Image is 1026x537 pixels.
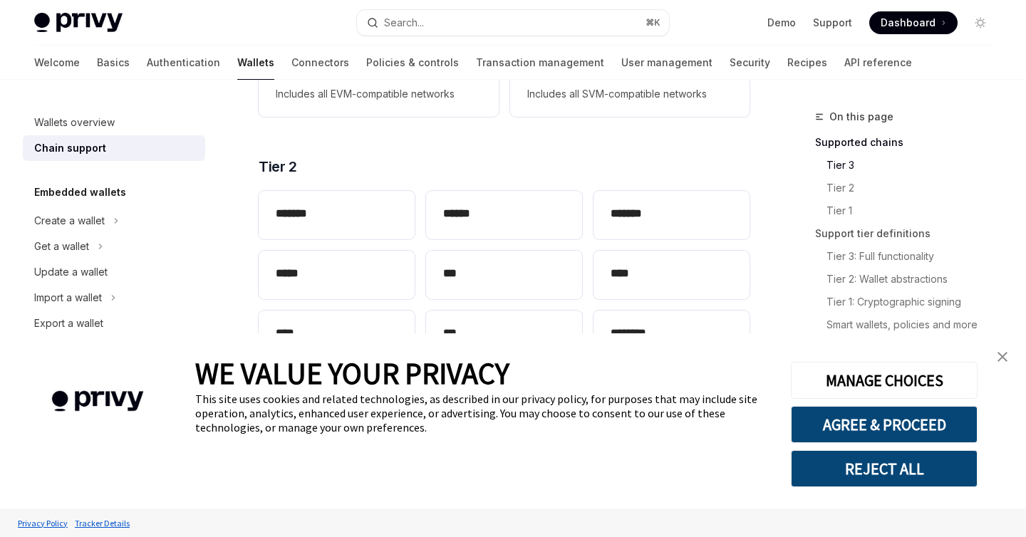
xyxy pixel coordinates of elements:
[844,46,912,80] a: API reference
[815,222,1003,245] a: Support tier definitions
[621,46,712,80] a: User management
[34,212,105,229] div: Create a wallet
[34,184,126,201] h5: Embedded wallets
[23,259,205,285] a: Update a wallet
[384,14,424,31] div: Search...
[988,343,1017,371] a: close banner
[881,16,936,30] span: Dashboard
[21,370,174,432] img: company logo
[237,46,274,80] a: Wallets
[869,11,958,34] a: Dashboard
[510,51,750,117] a: **** *Includes all SVM-compatible networks
[476,46,604,80] a: Transaction management
[829,108,893,125] span: On this page
[23,110,205,135] a: Wallets overview
[34,238,89,255] div: Get a wallet
[34,114,115,131] div: Wallets overview
[730,46,770,80] a: Security
[826,313,1003,336] a: Smart wallets, policies and more
[291,46,349,80] a: Connectors
[791,406,978,443] button: AGREE & PROCEED
[34,289,102,306] div: Import a wallet
[259,157,296,177] span: Tier 2
[34,46,80,80] a: Welcome
[997,352,1007,362] img: close banner
[791,362,978,399] button: MANAGE CHOICES
[791,450,978,487] button: REJECT ALL
[815,131,1003,154] a: Supported chains
[259,51,498,117] a: **** ***Includes all EVM-compatible networks
[276,85,481,103] span: Includes all EVM-compatible networks
[813,16,852,30] a: Support
[34,13,123,33] img: light logo
[826,268,1003,291] a: Tier 2: Wallet abstractions
[787,46,827,80] a: Recipes
[23,135,205,161] a: Chain support
[969,11,992,34] button: Toggle dark mode
[14,511,71,536] a: Privacy Policy
[366,46,459,80] a: Policies & controls
[527,85,732,103] span: Includes all SVM-compatible networks
[71,511,133,536] a: Tracker Details
[195,355,509,392] span: WE VALUE YOUR PRIVACY
[826,154,1003,177] a: Tier 3
[97,46,130,80] a: Basics
[34,315,103,332] div: Export a wallet
[195,392,769,434] div: This site uses cookies and related technologies, as described in our privacy policy, for purposes...
[357,10,668,36] button: Search...⌘K
[147,46,220,80] a: Authentication
[826,291,1003,313] a: Tier 1: Cryptographic signing
[34,264,108,281] div: Update a wallet
[826,177,1003,199] a: Tier 2
[826,199,1003,222] a: Tier 1
[767,16,796,30] a: Demo
[646,17,660,28] span: ⌘ K
[23,311,205,336] a: Export a wallet
[34,140,106,157] div: Chain support
[826,245,1003,268] a: Tier 3: Full functionality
